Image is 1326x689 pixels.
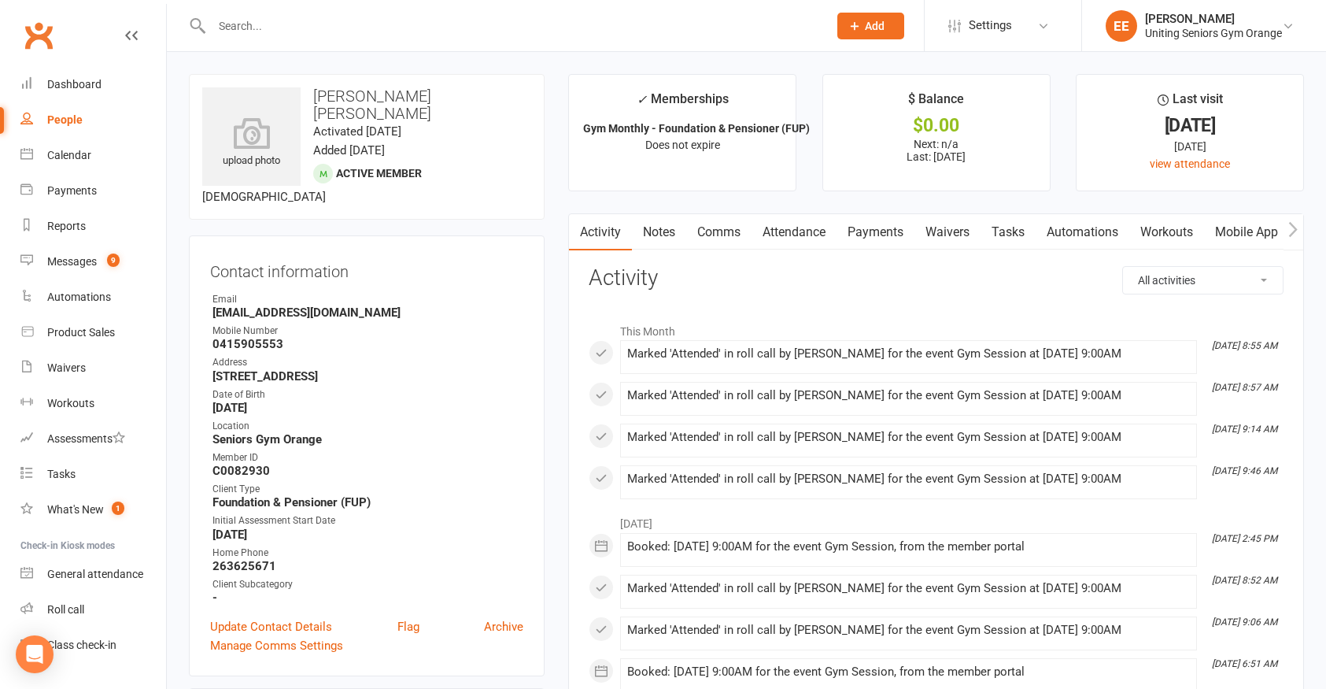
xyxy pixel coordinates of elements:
div: Product Sales [47,326,115,339]
div: Address [212,355,523,370]
div: Marked 'Attended' in roll call by [PERSON_NAME] for the event Gym Session at [DATE] 9:00AM [627,347,1190,361]
time: Activated [DATE] [313,124,401,139]
div: Last visit [1158,89,1223,117]
strong: 0415905553 [212,337,523,351]
button: Add [837,13,904,39]
i: [DATE] 2:45 PM [1212,533,1277,544]
strong: 263625671 [212,559,523,573]
div: Home Phone [212,546,523,561]
div: [DATE] [1091,117,1289,134]
a: General attendance kiosk mode [20,557,166,592]
a: What's New1 [20,492,166,528]
time: Added [DATE] [313,143,385,157]
a: Tasks [20,457,166,492]
strong: [DATE] [212,401,523,415]
a: Waivers [20,350,166,386]
div: Reports [47,220,86,232]
div: What's New [47,503,104,516]
div: Marked 'Attended' in roll call by [PERSON_NAME] for the event Gym Session at [DATE] 9:00AM [627,624,1190,637]
div: Marked 'Attended' in roll call by [PERSON_NAME] for the event Gym Session at [DATE] 9:00AM [627,389,1190,402]
div: Booked: [DATE] 9:00AM for the event Gym Session, from the member portal [627,540,1190,554]
div: Open Intercom Messenger [16,635,54,673]
a: Archive [484,617,523,636]
div: Automations [47,291,111,303]
a: Comms [686,214,752,250]
i: [DATE] 9:46 AM [1212,465,1277,476]
span: Does not expire [645,139,720,151]
strong: [EMAIL_ADDRESS][DOMAIN_NAME] [212,306,523,320]
a: Class kiosk mode [20,628,166,663]
a: Reports [20,209,166,244]
p: Next: n/a Last: [DATE] [837,138,1036,163]
div: [DATE] [1091,138,1289,155]
a: Dashboard [20,67,166,102]
div: Waivers [47,361,86,374]
div: People [47,113,83,126]
div: Mobile Number [212,324,523,339]
a: Flag [397,617,419,636]
a: Automations [1036,214,1129,250]
div: Email [212,292,523,307]
div: Memberships [637,89,729,118]
i: [DATE] 9:14 AM [1212,424,1277,435]
div: Class check-in [47,639,116,651]
a: Clubworx [19,16,58,55]
input: Search... [207,15,817,37]
h3: [PERSON_NAME] [PERSON_NAME] [202,87,531,122]
a: Manage Comms Settings [210,636,343,655]
i: [DATE] 6:51 AM [1212,658,1277,669]
div: Client Subcategory [212,577,523,592]
a: Payments [20,173,166,209]
div: $ Balance [908,89,964,117]
div: Tasks [47,468,76,480]
div: Assessments [47,432,125,445]
span: Add [865,20,885,32]
strong: [DATE] [212,528,523,542]
strong: Foundation & Pensioner (FUP) [212,495,523,509]
span: Settings [969,8,1012,43]
div: Messages [47,255,97,268]
a: Automations [20,280,166,315]
div: Workouts [47,397,94,409]
a: view attendance [1150,157,1230,170]
a: Workouts [1129,214,1204,250]
div: Client Type [212,482,523,497]
i: [DATE] 8:57 AM [1212,382,1277,393]
div: Location [212,419,523,434]
div: EE [1106,10,1137,42]
div: Calendar [47,149,91,161]
div: Marked 'Attended' in roll call by [PERSON_NAME] for the event Gym Session at [DATE] 9:00AM [627,472,1190,486]
a: Messages 9 [20,244,166,280]
i: ✓ [637,92,647,107]
i: [DATE] 8:52 AM [1212,575,1277,586]
div: General attendance [47,568,143,580]
a: Calendar [20,138,166,173]
i: [DATE] 9:06 AM [1212,617,1277,628]
div: Uniting Seniors Gym Orange [1145,26,1282,40]
strong: - [212,591,523,605]
div: Initial Assessment Start Date [212,513,523,528]
span: 1 [112,502,124,515]
a: Update Contact Details [210,617,332,636]
div: upload photo [202,117,301,169]
strong: C0082930 [212,464,523,478]
a: Mobile App [1204,214,1289,250]
a: Roll call [20,592,166,628]
div: Member ID [212,450,523,465]
div: Payments [47,184,97,197]
i: [DATE] 8:55 AM [1212,340,1277,351]
a: People [20,102,166,138]
div: Booked: [DATE] 9:00AM for the event Gym Session, from the member portal [627,665,1190,679]
h3: Activity [589,266,1284,291]
a: Attendance [752,214,837,250]
a: Assessments [20,421,166,457]
a: Product Sales [20,315,166,350]
span: 9 [107,254,120,267]
span: Active member [336,167,422,180]
div: [PERSON_NAME] [1145,12,1282,26]
strong: Seniors Gym Orange [212,432,523,446]
div: Dashboard [47,78,102,91]
a: Waivers [914,214,981,250]
div: Date of Birth [212,387,523,402]
div: Roll call [47,603,84,616]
